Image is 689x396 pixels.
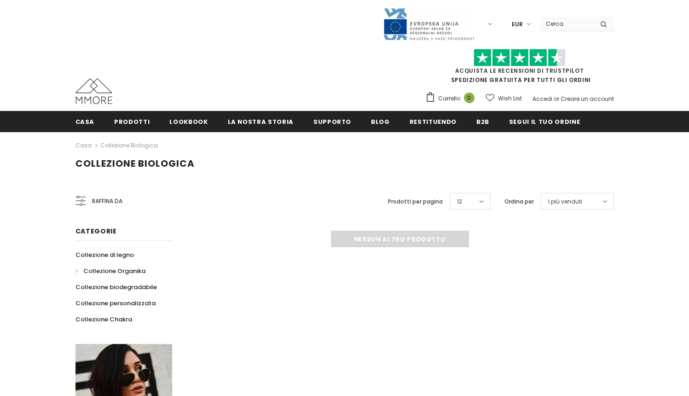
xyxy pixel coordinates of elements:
[228,111,294,132] a: La nostra storia
[425,92,479,105] a: Carrello 0
[75,283,157,291] span: Collezione biodegradabile
[533,95,552,103] a: Accedi
[75,263,145,279] a: Collezione Organika
[476,117,489,126] span: B2B
[474,49,566,67] img: Fidati di Pilot Stars
[554,95,559,103] span: or
[410,117,457,126] span: Restituendo
[75,311,132,327] a: Collezione Chakra
[476,111,489,132] a: B2B
[75,247,134,263] a: Collezione di legno
[486,90,522,106] a: Wish List
[540,17,593,30] input: Search Site
[371,111,390,132] a: Blog
[75,117,95,126] span: Casa
[75,111,95,132] a: Casa
[100,141,158,149] a: Collezione biologica
[438,94,460,103] span: Carrello
[75,299,156,308] span: Collezione personalizzata
[75,315,132,324] span: Collezione Chakra
[388,197,443,206] label: Prodotti per pagina
[228,117,294,126] span: La nostra storia
[75,140,92,151] a: Casa
[114,117,150,126] span: Prodotti
[498,94,522,103] span: Wish List
[169,117,208,126] span: Lookbook
[561,95,614,103] a: Creare un account
[75,78,112,104] img: Casi MMORE
[83,267,145,275] span: Collezione Organika
[75,250,134,259] span: Collezione di legno
[371,117,390,126] span: Blog
[313,111,351,132] a: supporto
[509,111,580,132] a: Segui il tuo ordine
[548,197,582,206] span: I più venduti
[383,20,475,28] a: Javni Razpis
[75,295,156,311] a: Collezione personalizzata
[425,53,614,84] span: SPEDIZIONE GRATUITA PER TUTTI GLI ORDINI
[169,111,208,132] a: Lookbook
[75,279,157,295] a: Collezione biodegradabile
[512,20,523,29] span: EUR
[75,227,117,236] span: Categorie
[504,197,534,206] label: Ordina per
[114,111,150,132] a: Prodotti
[464,93,475,103] span: 0
[509,117,580,126] span: Segui il tuo ordine
[410,111,457,132] a: Restituendo
[383,7,475,41] img: Javni Razpis
[457,197,462,206] span: 12
[75,157,195,170] span: Collezione biologica
[92,196,122,206] span: Raffina da
[313,117,351,126] span: supporto
[455,67,584,75] a: Acquista le recensioni di TrustPilot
